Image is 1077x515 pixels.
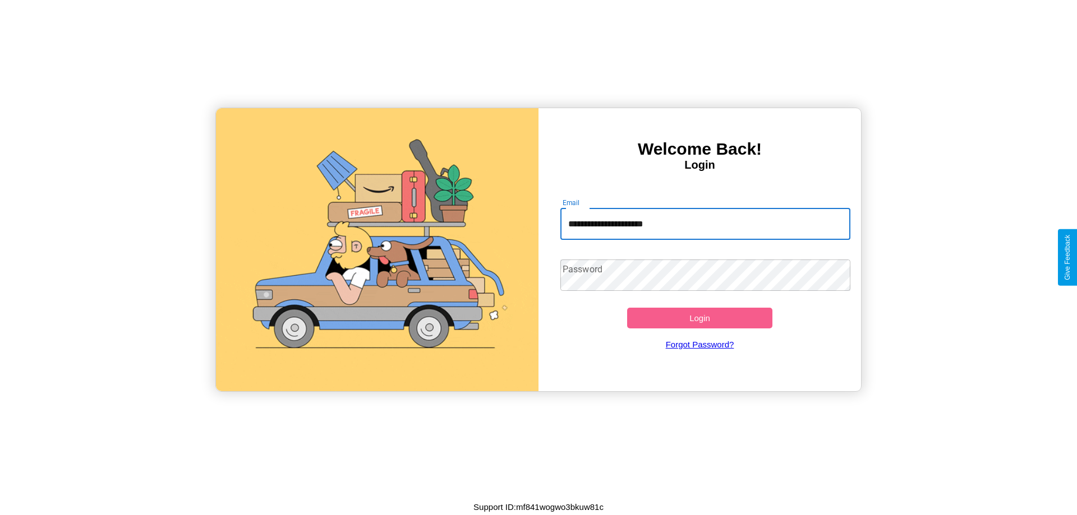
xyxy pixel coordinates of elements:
h3: Welcome Back! [538,140,861,159]
p: Support ID: mf841wogwo3bkuw81c [473,499,604,514]
button: Login [627,308,772,328]
h4: Login [538,159,861,171]
a: Forgot Password? [555,328,845,360]
div: Give Feedback [1064,235,1071,280]
label: Email [563,198,580,207]
img: gif [216,108,538,391]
